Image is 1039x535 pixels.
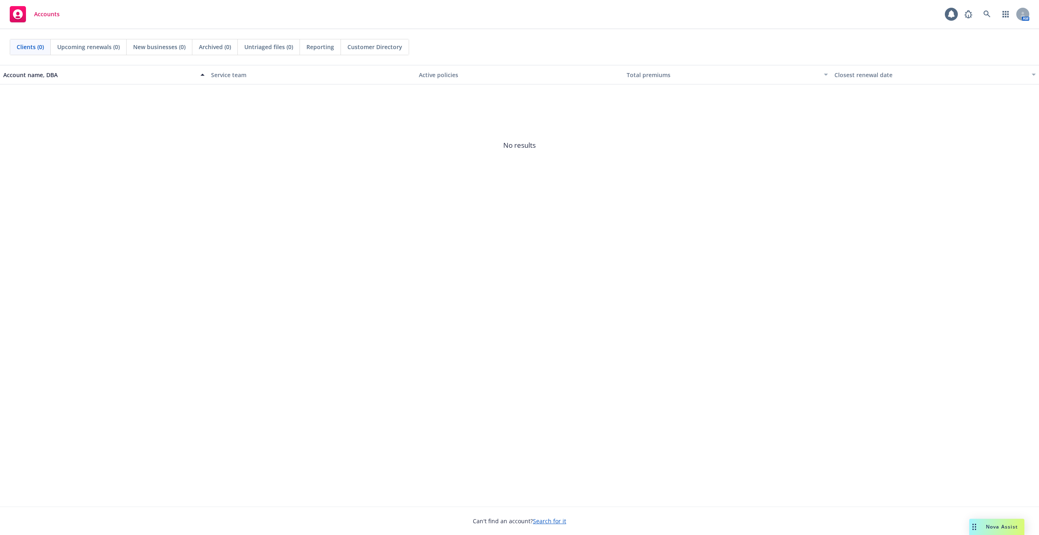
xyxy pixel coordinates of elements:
[3,71,196,79] div: Account name, DBA
[244,43,293,51] span: Untriaged files (0)
[34,11,60,17] span: Accounts
[199,43,231,51] span: Archived (0)
[979,6,995,22] a: Search
[969,519,1024,535] button: Nova Assist
[986,523,1018,530] span: Nova Assist
[998,6,1014,22] a: Switch app
[133,43,185,51] span: New businesses (0)
[6,3,63,26] a: Accounts
[211,71,412,79] div: Service team
[57,43,120,51] span: Upcoming renewals (0)
[473,517,566,525] span: Can't find an account?
[347,43,402,51] span: Customer Directory
[627,71,819,79] div: Total premiums
[960,6,976,22] a: Report a Bug
[533,517,566,525] a: Search for it
[208,65,416,84] button: Service team
[623,65,831,84] button: Total premiums
[834,71,1027,79] div: Closest renewal date
[17,43,44,51] span: Clients (0)
[416,65,623,84] button: Active policies
[831,65,1039,84] button: Closest renewal date
[306,43,334,51] span: Reporting
[969,519,979,535] div: Drag to move
[419,71,620,79] div: Active policies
